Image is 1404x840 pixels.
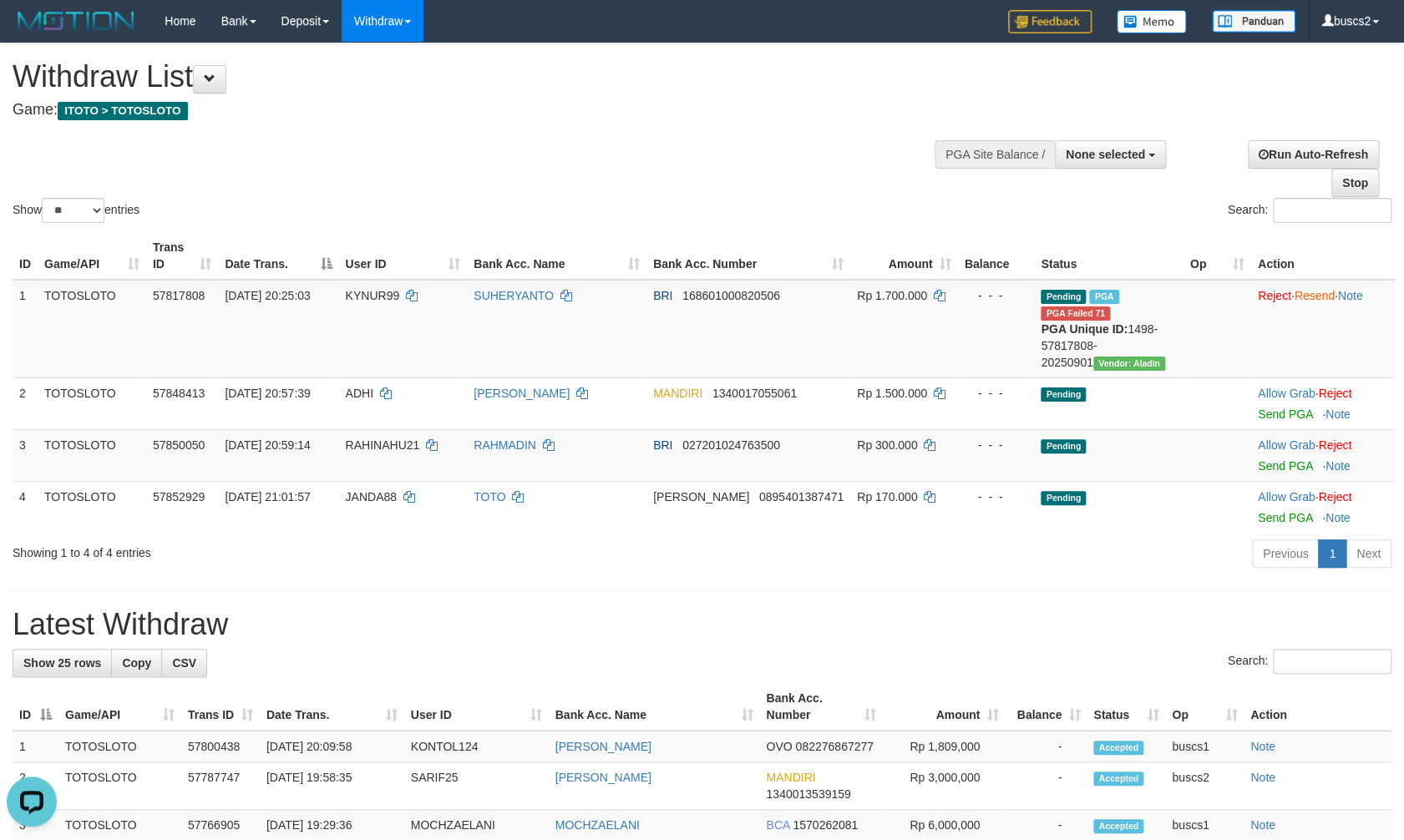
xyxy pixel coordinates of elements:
b: PGA Unique ID: [1041,322,1128,336]
input: Search: [1273,198,1391,223]
a: CSV [161,649,207,677]
th: Op: activate to sort column ascending [1184,232,1251,280]
input: Search: [1273,649,1391,674]
td: 1 [13,731,58,762]
span: CSV [172,656,196,670]
th: Trans ID: activate to sort column ascending [181,683,260,731]
span: JANDA88 [346,490,397,503]
th: ID [13,232,38,280]
span: · [1258,490,1318,503]
span: None selected [1066,148,1145,161]
img: Feedback.jpg [1008,10,1092,33]
td: TOTOSLOTO [58,731,181,762]
th: Game/API: activate to sort column ascending [38,232,146,280]
a: Send PGA [1258,511,1312,524]
td: 57800438 [181,731,260,762]
label: Search: [1228,198,1391,223]
img: Button%20Memo.svg [1117,10,1187,33]
th: Date Trans.: activate to sort column descending [218,232,338,280]
td: SARIF25 [404,762,549,810]
th: User ID: activate to sort column ascending [404,683,549,731]
span: BCA [766,818,789,832]
span: 57848413 [153,387,205,400]
td: KONTOL124 [404,731,549,762]
td: Rp 1,809,000 [882,731,1005,762]
span: Rp 1.500.000 [857,387,927,400]
a: [PERSON_NAME] [474,387,570,400]
a: Note [1325,407,1351,421]
a: Reject [1318,490,1351,503]
span: [PERSON_NAME] [653,490,749,503]
td: 57787747 [181,762,260,810]
th: Bank Acc. Name: activate to sort column ascending [467,232,646,280]
div: - - - [964,437,1027,453]
span: Copy 1340013539159 to clipboard [766,787,850,801]
span: Vendor URL: https://payment4.1velocity.biz [1093,357,1165,371]
div: - - - [964,385,1027,402]
td: buscs1 [1165,731,1244,762]
span: MANDIRI [766,771,815,784]
a: 1 [1318,539,1346,568]
a: [PERSON_NAME] [555,740,651,753]
td: 1498-57817808-20250901 [1034,280,1183,378]
div: Showing 1 to 4 of 4 entries [13,538,572,561]
th: Date Trans.: activate to sort column ascending [260,683,404,731]
a: Allow Grab [1258,490,1315,503]
a: MOCHZAELANI [555,818,640,832]
h1: Latest Withdraw [13,608,1391,641]
span: Accepted [1093,741,1143,755]
a: Allow Grab [1258,387,1315,400]
a: Reject [1318,387,1351,400]
td: TOTOSLOTO [38,280,146,378]
span: Copy 168601000820506 to clipboard [682,289,780,302]
th: Action [1251,232,1395,280]
div: - - - [964,287,1027,304]
td: 4 [13,481,38,533]
span: [DATE] 21:01:57 [225,490,310,503]
td: · [1251,481,1395,533]
span: OVO [766,740,792,753]
td: 3 [13,429,38,481]
a: TOTO [474,490,505,503]
td: · · [1251,280,1395,378]
span: Copy 082276867277 to clipboard [795,740,873,753]
td: · [1251,377,1395,429]
td: 2 [13,377,38,429]
a: SUHERYANTO [474,289,554,302]
th: Status [1034,232,1183,280]
span: 57850050 [153,438,205,452]
td: - [1005,762,1087,810]
th: Amount: activate to sort column ascending [850,232,957,280]
span: MANDIRI [653,387,702,400]
td: · [1251,429,1395,481]
span: Rp 170.000 [857,490,917,503]
span: 57852929 [153,490,205,503]
a: Stop [1331,169,1379,197]
span: KYNUR99 [346,289,400,302]
label: Search: [1228,649,1391,674]
td: TOTOSLOTO [58,762,181,810]
a: Run Auto-Refresh [1248,140,1379,169]
td: Rp 3,000,000 [882,762,1005,810]
th: Balance [957,232,1034,280]
span: RAHINAHU21 [346,438,420,452]
button: Open LiveChat chat widget [7,7,57,57]
span: Accepted [1093,772,1143,786]
th: Amount: activate to sort column ascending [882,683,1005,731]
select: Showentries [42,198,104,223]
td: TOTOSLOTO [38,429,146,481]
span: Pending [1041,387,1086,402]
span: [DATE] 20:25:03 [225,289,310,302]
span: Accepted [1093,819,1143,833]
td: [DATE] 20:09:58 [260,731,404,762]
a: Copy [111,649,162,677]
span: Rp 300.000 [857,438,917,452]
span: 57817808 [153,289,205,302]
a: Reject [1318,438,1351,452]
a: Note [1325,511,1351,524]
a: Note [1250,771,1275,784]
img: MOTION_logo.png [13,8,139,33]
td: - [1005,731,1087,762]
span: BRI [653,289,672,302]
span: [DATE] 20:59:14 [225,438,310,452]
